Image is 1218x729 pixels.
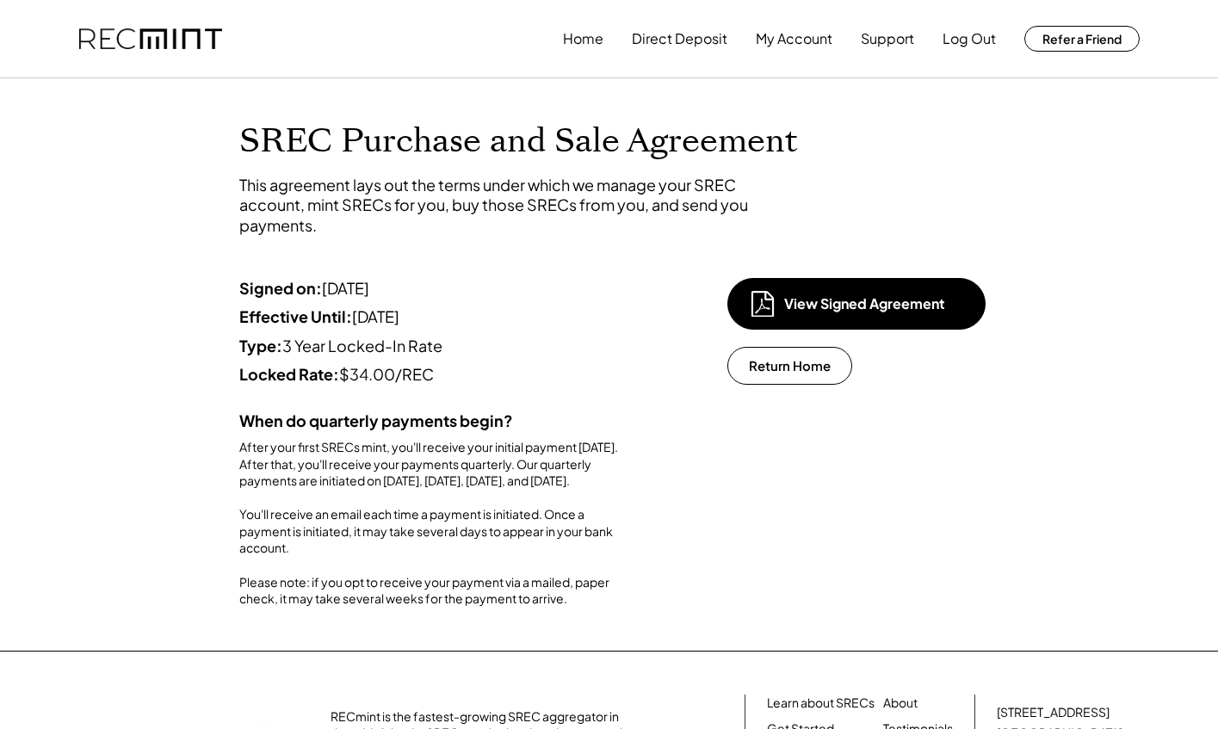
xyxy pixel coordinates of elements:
[883,695,918,712] a: About
[239,439,627,608] div: After your first SRECs mint, you'll receive your initial payment [DATE]. After that, you'll recei...
[943,22,996,56] button: Log Out
[239,306,352,326] strong: Effective Until:
[239,364,339,384] strong: Locked Rate:
[632,22,727,56] button: Direct Deposit
[79,28,222,50] img: recmint-logotype%403x.png
[767,695,875,712] a: Learn about SRECs
[239,336,627,355] div: 3 Year Locked-In Rate
[563,22,603,56] button: Home
[727,347,852,385] button: Return Home
[239,175,756,235] div: This agreement lays out the terms under which we manage your SREC account, mint SRECs for you, bu...
[756,22,832,56] button: My Account
[1024,26,1140,52] button: Refer a Friend
[784,294,956,313] div: View Signed Agreement
[239,306,627,326] div: [DATE]
[239,278,627,298] div: [DATE]
[239,411,513,430] strong: When do quarterly payments begin?
[861,22,914,56] button: Support
[239,121,980,162] h1: SREC Purchase and Sale Agreement
[239,336,282,355] strong: Type:
[239,364,627,384] div: $34.00/REC
[997,704,1110,721] div: [STREET_ADDRESS]
[239,278,322,298] strong: Signed on:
